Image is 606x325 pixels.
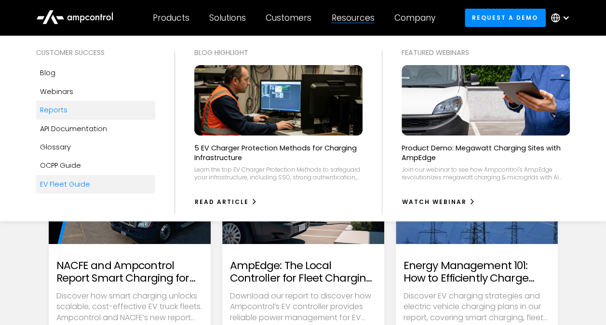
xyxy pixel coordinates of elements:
a: OCPP Guide [36,156,155,175]
a: Reports [36,101,155,119]
div: Solutions [209,13,246,23]
div: Company [394,13,435,23]
div: Customer success [36,47,155,58]
a: watch webinar [402,194,475,210]
a: Glossary [36,138,155,156]
a: API Documentation [36,120,155,138]
p: 5 EV Charger Protection Methods for Charging Infrastructure [194,143,363,162]
div: API Documentation [40,123,107,134]
div: Learn the top EV Charger Protection Methods to safeguard your infrastructure, including SSO, stro... [194,166,363,181]
div: Customers [266,13,311,23]
div: Featured webinars [402,47,570,58]
a: Webinars [36,82,155,101]
a: EV Fleet Guide [36,175,155,193]
div: Reports [40,105,67,115]
div: Join our webinar to see how Ampcontrol's AmpEdge revolutionizes megawatt charging & microgrids wi... [402,166,570,181]
div: Resources [331,13,374,23]
a: Request a demo [465,9,546,27]
div: Blog [40,68,55,78]
div: Webinars [40,86,73,97]
p: Discover EV charging strategies and electric vehicle charging plans in our report, covering smart... [404,291,550,323]
div: Products [153,13,189,23]
a: Blog [36,64,155,82]
div: Blog Highlight [194,47,363,58]
h2: AmpEdge: The Local Controller for Fleet Charging Sites Report [230,259,377,285]
a: Read Article [194,194,257,210]
h2: Energy Management 101: How to Efficiently Charge Electric Fleets [404,259,550,285]
p: Download our report to discover how Ampcontrol’s EV controller provides reliable power management... [230,291,377,323]
div: watch webinar [402,198,467,206]
div: Glossary [40,142,71,152]
p: Product Demo: Megawatt Charging Sites with AmpEdge [402,143,570,162]
div: EV Fleet Guide [40,179,90,190]
div: Read Article [195,198,249,206]
div: OCPP Guide [40,160,81,171]
p: Discover how smart charging unlocks scalable, cost-effective EV truck fleets. Ampcontrol and NACF... [56,291,203,323]
h2: NACFE and Ampcontrol Report Smart Charging for Electric Truck Depots [56,259,203,285]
